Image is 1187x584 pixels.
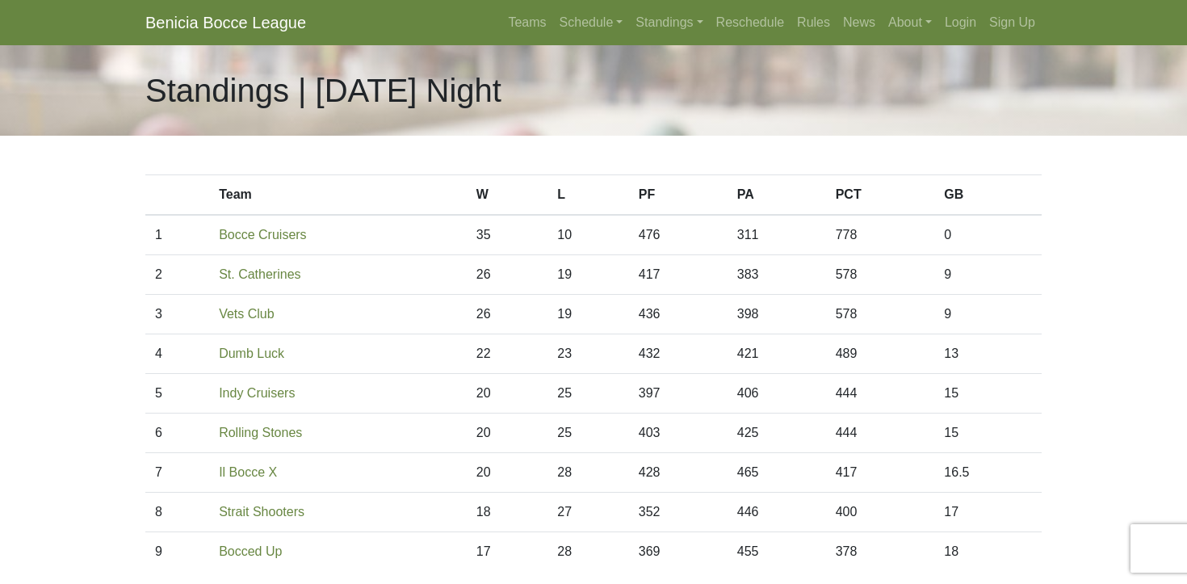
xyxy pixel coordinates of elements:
[547,255,629,295] td: 19
[934,453,1042,493] td: 16.5
[547,374,629,414] td: 25
[728,255,826,295] td: 383
[826,374,935,414] td: 444
[629,374,728,414] td: 397
[826,334,935,374] td: 489
[938,6,983,39] a: Login
[629,295,728,334] td: 436
[710,6,791,39] a: Reschedule
[145,255,209,295] td: 2
[934,215,1042,255] td: 0
[826,215,935,255] td: 778
[629,255,728,295] td: 417
[467,374,548,414] td: 20
[826,295,935,334] td: 578
[219,228,306,242] a: Bocce Cruisers
[145,414,209,453] td: 6
[467,295,548,334] td: 26
[629,532,728,572] td: 369
[629,414,728,453] td: 403
[728,374,826,414] td: 406
[145,493,209,532] td: 8
[728,295,826,334] td: 398
[728,334,826,374] td: 421
[629,493,728,532] td: 352
[983,6,1042,39] a: Sign Up
[547,532,629,572] td: 28
[934,295,1042,334] td: 9
[219,465,277,479] a: Il Bocce X
[934,414,1042,453] td: 15
[934,175,1042,216] th: GB
[209,175,467,216] th: Team
[219,426,302,439] a: Rolling Stones
[219,347,284,360] a: Dumb Luck
[629,453,728,493] td: 428
[219,386,295,400] a: Indy Cruisers
[467,334,548,374] td: 22
[728,532,826,572] td: 455
[791,6,837,39] a: Rules
[826,255,935,295] td: 578
[145,215,209,255] td: 1
[547,334,629,374] td: 23
[219,267,300,281] a: St. Catherines
[553,6,630,39] a: Schedule
[934,493,1042,532] td: 17
[882,6,938,39] a: About
[629,175,728,216] th: PF
[934,374,1042,414] td: 15
[501,6,552,39] a: Teams
[547,175,629,216] th: L
[547,295,629,334] td: 19
[145,374,209,414] td: 5
[219,307,274,321] a: Vets Club
[467,414,548,453] td: 20
[826,493,935,532] td: 400
[934,532,1042,572] td: 18
[826,532,935,572] td: 378
[629,334,728,374] td: 432
[629,215,728,255] td: 476
[467,175,548,216] th: W
[145,532,209,572] td: 9
[934,334,1042,374] td: 13
[837,6,882,39] a: News
[728,175,826,216] th: PA
[467,532,548,572] td: 17
[547,493,629,532] td: 27
[467,453,548,493] td: 20
[219,505,304,519] a: Strait Shooters
[826,453,935,493] td: 417
[467,255,548,295] td: 26
[728,414,826,453] td: 425
[467,493,548,532] td: 18
[826,414,935,453] td: 444
[728,493,826,532] td: 446
[547,453,629,493] td: 28
[145,453,209,493] td: 7
[145,6,306,39] a: Benicia Bocce League
[547,215,629,255] td: 10
[934,255,1042,295] td: 9
[145,71,501,110] h1: Standings | [DATE] Night
[629,6,709,39] a: Standings
[728,215,826,255] td: 311
[826,175,935,216] th: PCT
[547,414,629,453] td: 25
[728,453,826,493] td: 465
[467,215,548,255] td: 35
[145,295,209,334] td: 3
[145,334,209,374] td: 4
[219,544,282,558] a: Bocced Up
